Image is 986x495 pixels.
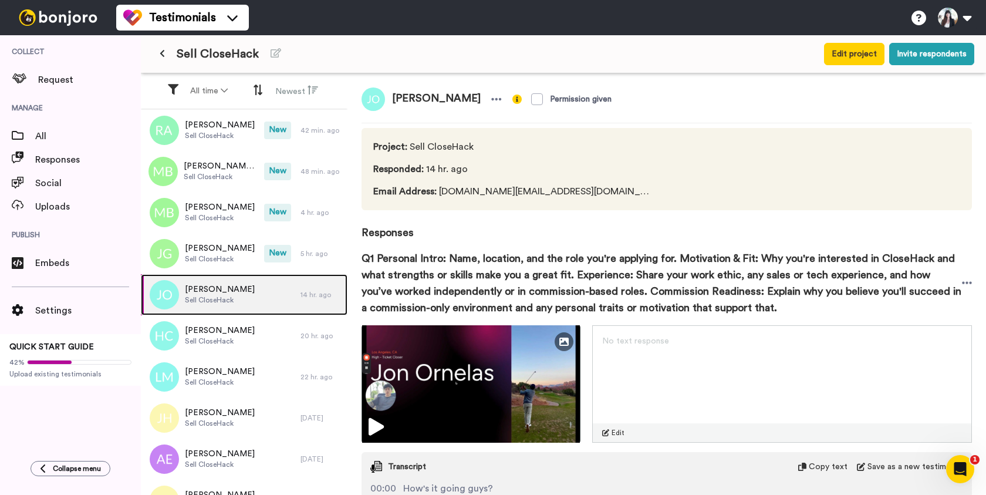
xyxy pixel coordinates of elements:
[867,461,963,473] span: Save as a new testimonial
[185,419,255,428] span: Sell CloseHack
[9,369,131,379] span: Upload existing testimonials
[300,167,342,176] div: 48 min. ago
[150,362,179,392] img: lm.png
[185,325,255,336] span: [PERSON_NAME]
[150,445,179,474] img: ae.png
[373,187,437,196] span: Email Address :
[35,153,141,167] span: Responses
[53,464,101,473] span: Collapse menu
[185,213,255,223] span: Sell CloseHack
[373,162,651,176] span: 14 hr. ago
[512,95,522,104] img: info-yellow.svg
[35,200,141,214] span: Uploads
[373,184,651,198] span: [DOMAIN_NAME][EMAIL_ADDRESS][DOMAIN_NAME]
[177,46,259,62] span: Sell CloseHack
[184,160,258,172] span: [PERSON_NAME] [PERSON_NAME]
[185,460,255,469] span: Sell CloseHack
[38,73,141,87] span: Request
[362,87,385,111] img: jo.png
[809,461,847,473] span: Copy text
[183,80,235,102] button: All time
[14,9,102,26] img: bj-logo-header-white.svg
[264,245,291,262] span: New
[141,315,347,356] a: [PERSON_NAME]Sell CloseHack20 hr. ago
[362,250,962,316] span: Q1 Personal Intro: Name, location, and the role you're applying for. Motivation & Fit: Why you're...
[185,243,255,254] span: [PERSON_NAME]
[184,172,258,181] span: Sell CloseHack
[373,142,407,151] span: Project :
[141,439,347,480] a: [PERSON_NAME]Sell CloseHack[DATE]
[824,43,884,65] button: Edit project
[612,428,624,437] span: Edit
[300,249,342,258] div: 5 hr. ago
[35,129,141,143] span: All
[123,8,142,27] img: tm-color.svg
[946,455,974,483] iframe: Intercom live chat
[141,356,347,398] a: [PERSON_NAME]Sell CloseHack22 hr. ago
[264,122,291,139] span: New
[148,157,178,186] img: mb.png
[185,336,255,346] span: Sell CloseHack
[373,140,651,154] span: Sell CloseHack
[889,43,974,65] button: Invite respondents
[9,343,94,351] span: QUICK START GUIDE
[185,254,255,264] span: Sell CloseHack
[300,372,342,382] div: 22 hr. ago
[141,110,347,151] a: [PERSON_NAME]Sell CloseHackNew42 min. ago
[185,448,255,460] span: [PERSON_NAME]
[141,233,347,274] a: [PERSON_NAME]Sell CloseHackNew5 hr. ago
[550,93,612,105] div: Permission given
[268,80,325,102] button: Newest
[141,274,347,315] a: [PERSON_NAME]Sell CloseHack14 hr. ago
[185,119,255,131] span: [PERSON_NAME]
[150,198,179,227] img: mb.png
[300,126,342,135] div: 42 min. ago
[185,407,255,419] span: [PERSON_NAME]
[362,210,972,241] span: Responses
[602,337,669,345] span: No text response
[141,192,347,233] a: [PERSON_NAME]Sell CloseHackNew4 hr. ago
[185,201,255,213] span: [PERSON_NAME]
[300,454,342,464] div: [DATE]
[370,461,382,473] img: transcript.svg
[141,151,347,192] a: [PERSON_NAME] [PERSON_NAME]Sell CloseHackNew48 min. ago
[9,358,25,367] span: 42%
[185,131,255,140] span: Sell CloseHack
[35,256,141,270] span: Embeds
[264,163,291,180] span: New
[385,87,488,111] span: [PERSON_NAME]
[150,321,179,351] img: hc.png
[970,455,980,464] span: 1
[300,331,342,341] div: 20 hr. ago
[150,116,179,145] img: ra.png
[185,366,255,378] span: [PERSON_NAME]
[35,176,141,190] span: Social
[185,295,255,305] span: Sell CloseHack
[31,461,110,476] button: Collapse menu
[300,413,342,423] div: [DATE]
[362,325,580,443] img: ce2b4e8a-fad5-4db6-af1c-8ec3b6f5d5b9-thumbnail_full-1758083437.jpg
[35,304,141,318] span: Settings
[141,398,347,439] a: [PERSON_NAME]Sell CloseHack[DATE]
[388,461,426,473] span: Transcript
[150,280,179,309] img: jo.png
[185,378,255,387] span: Sell CloseHack
[300,290,342,299] div: 14 hr. ago
[300,208,342,217] div: 4 hr. ago
[150,403,179,433] img: jh.png
[150,239,179,268] img: jg.png
[149,9,216,26] span: Testimonials
[373,164,424,174] span: Responded :
[264,204,291,221] span: New
[185,284,255,295] span: [PERSON_NAME]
